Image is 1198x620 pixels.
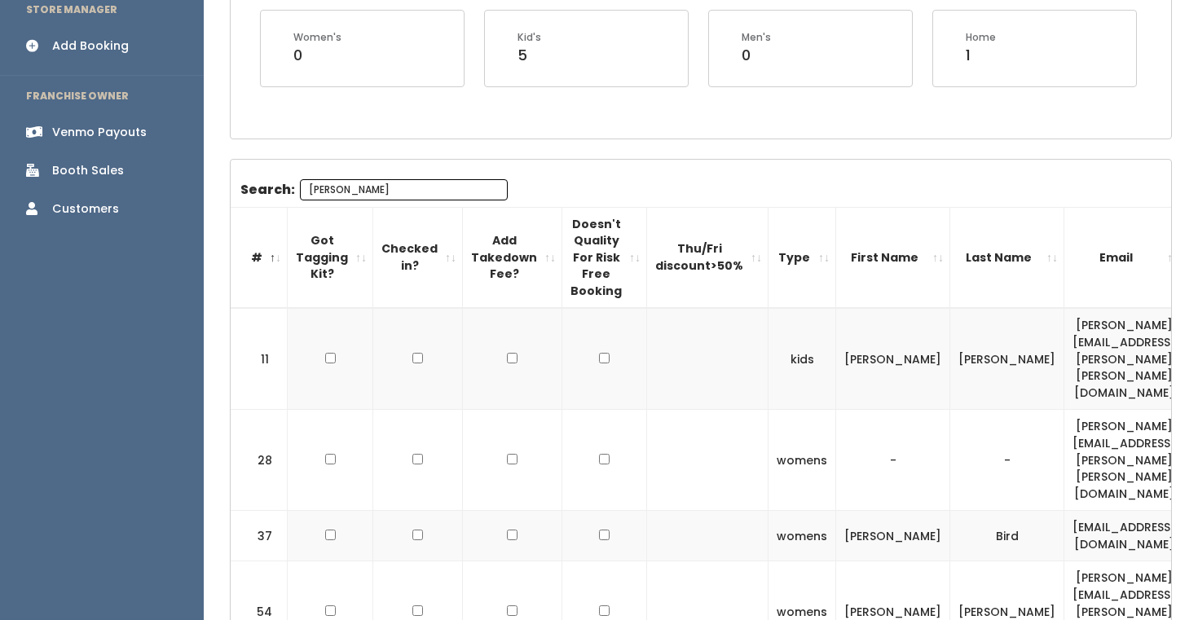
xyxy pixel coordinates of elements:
[950,207,1064,308] th: Last Name: activate to sort column ascending
[769,207,836,308] th: Type: activate to sort column ascending
[1064,511,1185,561] td: [EMAIL_ADDRESS][DOMAIN_NAME]
[950,308,1064,409] td: [PERSON_NAME]
[950,410,1064,511] td: -
[1064,207,1185,308] th: Email: activate to sort column ascending
[836,410,950,511] td: -
[373,207,463,308] th: Checked in?: activate to sort column ascending
[518,30,541,45] div: Kid's
[562,207,647,308] th: Doesn't Quality For Risk Free Booking : activate to sort column ascending
[769,410,836,511] td: womens
[742,45,771,66] div: 0
[293,45,341,66] div: 0
[769,511,836,561] td: womens
[742,30,771,45] div: Men's
[836,308,950,409] td: [PERSON_NAME]
[463,207,562,308] th: Add Takedown Fee?: activate to sort column ascending
[769,308,836,409] td: kids
[231,511,288,561] td: 37
[52,37,129,55] div: Add Booking
[836,511,950,561] td: [PERSON_NAME]
[52,124,147,141] div: Venmo Payouts
[1064,308,1185,409] td: [PERSON_NAME][EMAIL_ADDRESS][PERSON_NAME][PERSON_NAME][DOMAIN_NAME]
[300,179,508,200] input: Search:
[52,200,119,218] div: Customers
[288,207,373,308] th: Got Tagging Kit?: activate to sort column ascending
[52,162,124,179] div: Booth Sales
[231,207,288,308] th: #: activate to sort column descending
[1064,410,1185,511] td: [PERSON_NAME][EMAIL_ADDRESS][PERSON_NAME][PERSON_NAME][DOMAIN_NAME]
[836,207,950,308] th: First Name: activate to sort column ascending
[950,511,1064,561] td: Bird
[966,45,996,66] div: 1
[240,179,508,200] label: Search:
[518,45,541,66] div: 5
[293,30,341,45] div: Women's
[966,30,996,45] div: Home
[647,207,769,308] th: Thu/Fri discount&gt;50%: activate to sort column ascending
[231,308,288,409] td: 11
[231,410,288,511] td: 28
